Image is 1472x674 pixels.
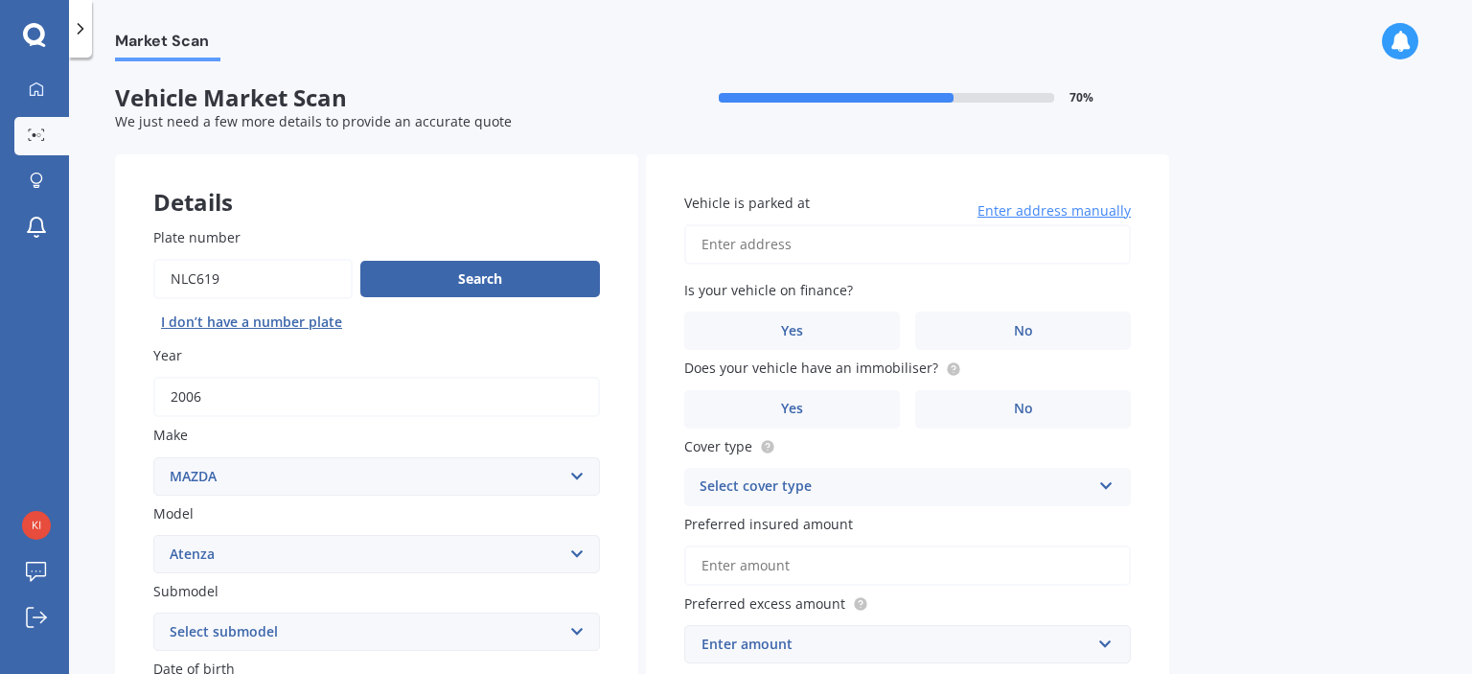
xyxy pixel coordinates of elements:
span: No [1014,401,1033,417]
span: Cover type [684,437,752,455]
span: Model [153,504,194,523]
span: We just need a few more details to provide an accurate quote [115,112,512,130]
input: Enter plate number [153,259,353,299]
div: Enter amount [701,634,1091,655]
span: Submodel [153,582,218,600]
span: Vehicle is parked at [684,194,810,212]
span: Does your vehicle have an immobiliser? [684,360,938,378]
span: Make [153,427,188,445]
span: Year [153,346,182,364]
button: I don’t have a number plate [153,307,350,337]
button: Search [360,261,600,297]
span: No [1014,323,1033,339]
span: Preferred insured amount [684,515,853,533]
span: Yes [781,401,803,417]
span: 70 % [1069,91,1093,105]
input: YYYY [153,377,600,417]
span: Preferred excess amount [684,594,845,613]
div: Select cover type [700,476,1091,499]
input: Enter amount [684,546,1131,586]
span: Is your vehicle on finance? [684,281,853,299]
input: Enter address [684,224,1131,265]
span: Yes [781,323,803,339]
span: Enter address manually [977,201,1131,221]
div: Details [115,154,638,212]
span: Vehicle Market Scan [115,84,642,112]
span: Plate number [153,228,241,246]
img: 4942dfd5a23ec44b2e7d3f0c56eb034b [22,511,51,540]
span: Market Scan [115,32,220,58]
